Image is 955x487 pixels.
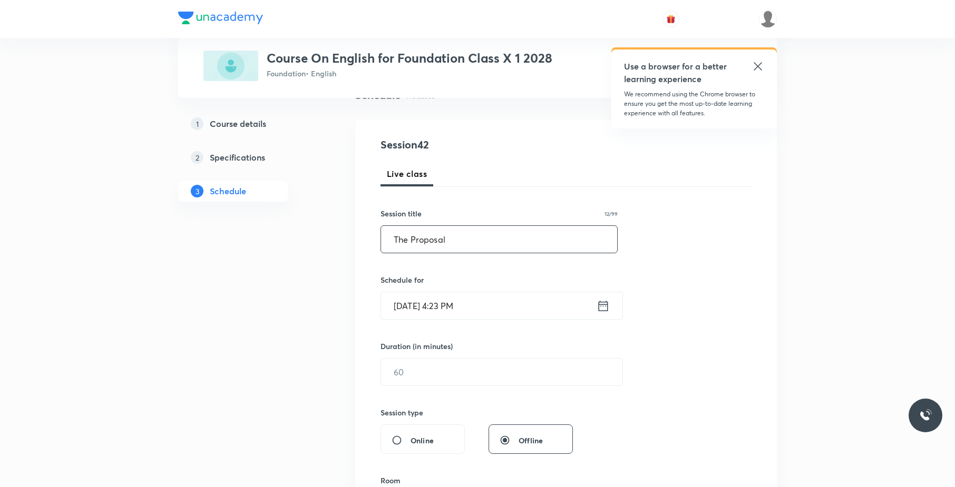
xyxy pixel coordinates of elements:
h5: Course details [210,117,266,130]
p: 2 [191,151,203,164]
a: Company Logo [178,12,263,27]
img: ttu [919,409,932,422]
button: avatar [662,11,679,27]
p: Foundation • English [267,68,552,79]
span: Online [411,435,434,446]
input: 60 [381,359,622,385]
h5: Specifications [210,151,265,164]
h6: Duration (in minutes) [381,341,453,352]
p: We recommend using the Chrome browser to ensure you get the most up-to-date learning experience w... [624,90,764,118]
h6: Schedule for [381,274,618,285]
h4: Session 42 [381,137,573,153]
h6: Session type [381,407,423,418]
a: 2Specifications [178,147,321,168]
img: Company Logo [178,12,263,24]
img: 11BDC6B3-7D8D-4568-9AAA-5F6653F54A51_plus.png [203,51,258,81]
p: 12/99 [605,211,618,216]
img: aadi Shukla [759,10,777,28]
h5: Use a browser for a better learning experience [624,60,729,85]
input: A great title is short, clear and descriptive [381,226,617,253]
h3: Course On English for Foundation Class X 1 2028 [267,51,552,66]
img: avatar [666,14,676,24]
a: 1Course details [178,113,321,134]
span: Offline [519,435,543,446]
h5: Schedule [210,185,246,197]
p: 1 [191,117,203,130]
h6: Room [381,475,401,486]
span: Live class [387,167,427,180]
p: 3 [191,185,203,197]
h6: Session title [381,208,422,219]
